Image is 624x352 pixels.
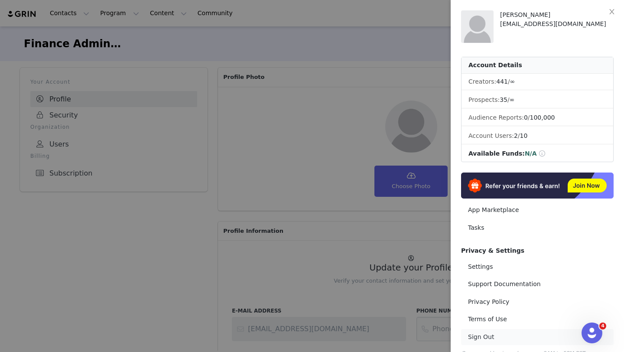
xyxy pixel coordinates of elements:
span: 2 [514,132,518,139]
img: placeholder-profile.jpg [461,10,494,43]
li: Audience Reports: / [461,110,613,126]
a: App Marketplace [461,202,614,218]
a: Sign Out [461,329,614,345]
span: 35 [500,96,507,103]
span: / [496,78,515,85]
div: [EMAIL_ADDRESS][DOMAIN_NAME] [500,20,614,29]
span: 441 [496,78,508,85]
span: 10 [520,132,528,139]
span: N/A [525,150,537,157]
li: Prospects: [461,92,613,108]
span: 4 [599,323,606,329]
span: / [514,132,527,139]
a: Support Documentation [461,276,614,292]
a: Settings [461,259,614,275]
a: Tasks [461,220,614,236]
div: Account Details [461,57,613,74]
i: icon: close [608,8,615,15]
span: / [500,96,514,103]
span: Privacy & Settings [461,247,524,254]
div: [PERSON_NAME] [500,10,614,20]
img: Refer & Earn [461,173,614,199]
span: ∞ [510,96,515,103]
li: Creators: [461,74,613,90]
a: Privacy Policy [461,294,614,310]
span: Available Funds: [468,150,525,157]
span: 0 [524,114,528,121]
a: Terms of Use [461,311,614,327]
li: Account Users: [461,128,613,144]
iframe: Intercom live chat [582,323,602,343]
span: ∞ [510,78,515,85]
span: 100,000 [530,114,555,121]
